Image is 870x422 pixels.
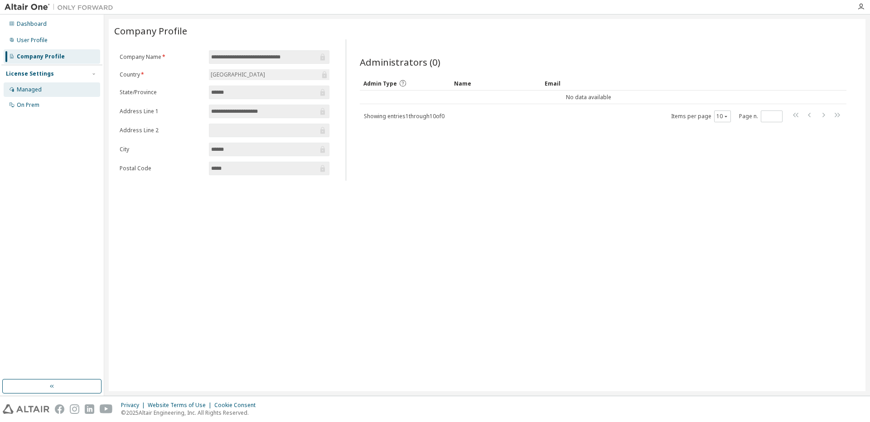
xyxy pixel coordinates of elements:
[114,24,187,37] span: Company Profile
[121,409,261,417] p: © 2025 Altair Engineering, Inc. All Rights Reserved.
[363,80,397,87] span: Admin Type
[17,86,42,93] div: Managed
[3,404,49,414] img: altair_logo.svg
[214,402,261,409] div: Cookie Consent
[120,127,203,134] label: Address Line 2
[209,70,266,80] div: [GEOGRAPHIC_DATA]
[55,404,64,414] img: facebook.svg
[120,53,203,61] label: Company Name
[716,113,729,120] button: 10
[17,101,39,109] div: On Prem
[17,53,65,60] div: Company Profile
[120,165,203,172] label: Postal Code
[5,3,118,12] img: Altair One
[17,20,47,28] div: Dashboard
[121,402,148,409] div: Privacy
[739,110,783,122] span: Page n.
[148,402,214,409] div: Website Terms of Use
[364,112,445,120] span: Showing entries 1 through 10 of 0
[360,91,817,104] td: No data available
[360,56,440,68] span: Administrators (0)
[209,69,329,80] div: [GEOGRAPHIC_DATA]
[454,76,537,91] div: Name
[120,108,203,115] label: Address Line 1
[6,70,54,77] div: License Settings
[671,110,731,122] span: Items per page
[120,146,203,153] label: City
[120,71,203,78] label: Country
[100,404,113,414] img: youtube.svg
[70,404,79,414] img: instagram.svg
[17,37,48,44] div: User Profile
[120,89,203,96] label: State/Province
[85,404,94,414] img: linkedin.svg
[545,76,628,91] div: Email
